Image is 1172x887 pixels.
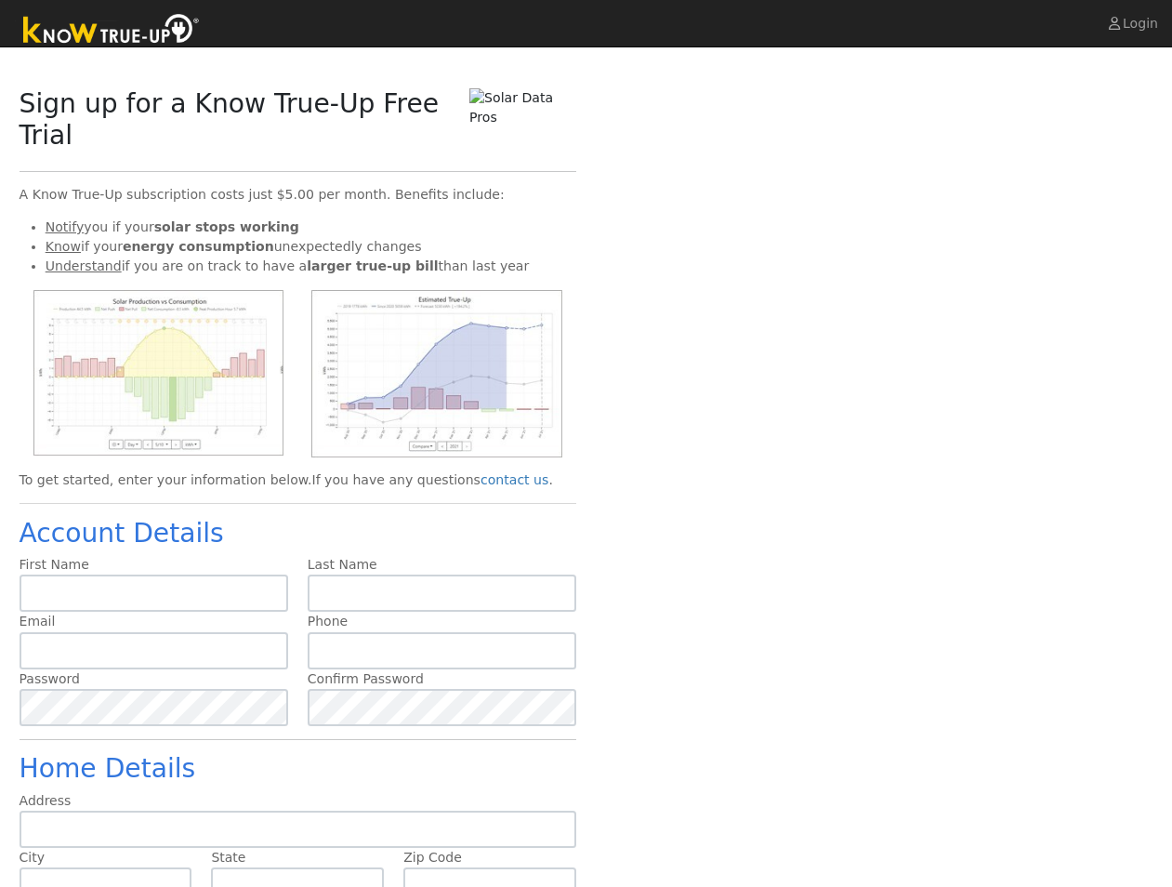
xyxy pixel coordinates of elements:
[46,237,576,257] li: if your unexpectedly changes
[307,258,438,273] b: larger true-up bill
[311,472,552,487] span: If you have any questions .
[46,239,81,254] u: Know
[469,88,576,127] img: Solar Data Pros
[20,753,576,785] h2: Home Details
[20,88,466,152] h2: Sign up for a Know True-Up Free Trial
[403,848,462,867] label: Zip Code
[20,848,45,867] label: City
[20,518,576,549] h2: Account Details
[20,185,576,205] div: A Know True-Up subscription costs just $5.00 per month. Benefits include:
[20,470,576,490] div: To get started, enter your information below.
[20,612,56,631] label: Email
[46,258,122,273] u: Understand
[20,669,80,689] label: Password
[14,10,209,52] img: Know True-Up
[20,791,72,811] label: Address
[46,218,576,237] li: you if your
[46,257,576,276] li: if you are on track to have a than last year
[308,612,348,631] label: Phone
[154,219,299,234] b: solar stops working
[211,848,245,867] label: State
[308,555,377,575] label: Last Name
[123,239,274,254] b: energy consumption
[308,669,424,689] label: Confirm Password
[20,555,89,575] label: First Name
[481,472,548,487] a: contact us
[46,219,85,234] u: Notify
